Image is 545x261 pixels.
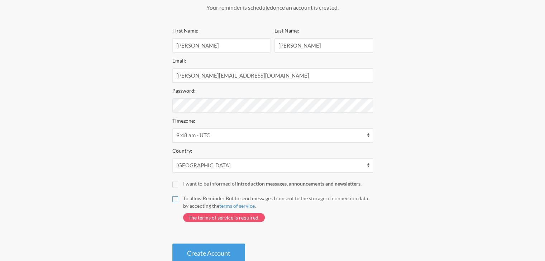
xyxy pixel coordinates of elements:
label: Last Name: [274,28,299,34]
label: Password: [172,88,196,94]
p: Your reminder is scheduled once an account is created. [172,3,373,12]
input: I want to be informed ofintroduction messages, announcements and newsletters. [172,182,178,187]
label: Timezone: [172,118,195,124]
a: terms of service [219,203,255,209]
div: I want to be informed of [183,180,373,187]
label: First Name: [172,28,199,34]
strong: introduction messages, announcements and newsletters. [236,181,362,187]
input: To allow Reminder Bot to send messages I consent to the storage of connection data by accepting t... [172,196,178,202]
div: To allow Reminder Bot to send messages I consent to the storage of connection data by accepting t... [183,194,373,210]
label: Country: [172,148,192,154]
label: Email: [172,58,186,64]
span: The terms of service is required. [183,213,265,222]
